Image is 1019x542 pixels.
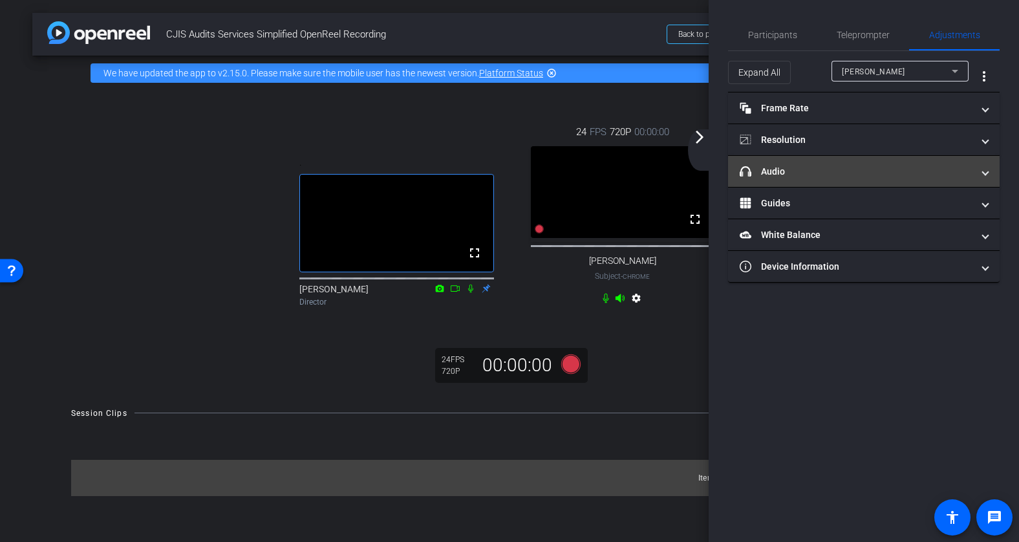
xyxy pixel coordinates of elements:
[634,125,669,139] span: 00:00:00
[589,255,656,266] span: [PERSON_NAME]
[628,293,644,309] mat-icon: settings
[442,354,474,365] div: 24
[738,60,780,85] span: Expand All
[728,251,1000,282] mat-expansion-panel-header: Device Information
[728,124,1000,155] mat-expansion-panel-header: Resolution
[740,197,972,210] mat-panel-title: Guides
[623,273,650,280] span: Chrome
[47,21,150,44] img: app-logo
[474,354,561,376] div: 00:00:00
[299,283,494,308] div: [PERSON_NAME]
[451,355,464,364] span: FPS
[299,151,494,174] div: .
[929,30,980,39] span: Adjustments
[945,510,960,525] mat-icon: accessibility
[728,92,1000,124] mat-expansion-panel-header: Frame Rate
[590,125,606,139] span: FPS
[698,472,756,484] div: Items per page:
[621,272,623,281] span: -
[740,228,972,242] mat-panel-title: White Balance
[837,30,890,39] span: Teleprompter
[740,133,972,147] mat-panel-title: Resolution
[576,125,586,139] span: 24
[667,25,741,44] button: Back to project
[740,260,972,274] mat-panel-title: Device Information
[479,68,543,78] a: Platform Status
[91,63,928,83] div: We have updated the app to v2.15.0. Please make sure the mobile user has the newest version.
[71,407,127,420] div: Session Clips
[692,129,707,145] mat-icon: arrow_forward_ios
[728,61,791,84] button: Expand All
[678,30,729,39] span: Back to project
[166,21,659,47] span: CJIS Audits Services Simplified OpenReel Recording
[740,102,972,115] mat-panel-title: Frame Rate
[969,61,1000,92] button: More Options for Adjustments Panel
[610,125,631,139] span: 720P
[740,165,972,179] mat-panel-title: Audio
[546,68,557,78] mat-icon: highlight_off
[728,219,1000,250] mat-expansion-panel-header: White Balance
[748,30,797,39] span: Participants
[299,296,494,308] div: Director
[687,211,703,227] mat-icon: fullscreen
[467,245,482,261] mat-icon: fullscreen
[442,366,474,376] div: 720P
[842,67,905,76] span: [PERSON_NAME]
[595,270,650,282] span: Subject
[728,156,1000,187] mat-expansion-panel-header: Audio
[976,69,992,84] mat-icon: more_vert
[987,510,1002,525] mat-icon: message
[728,188,1000,219] mat-expansion-panel-header: Guides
